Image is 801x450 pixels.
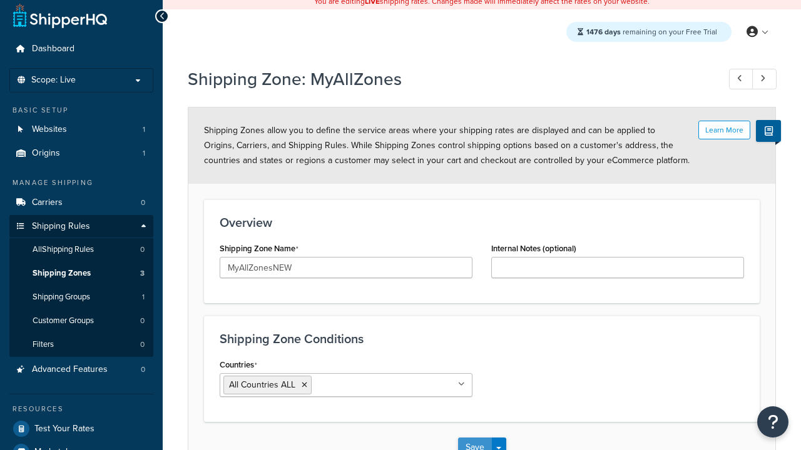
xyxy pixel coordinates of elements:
[143,124,145,135] span: 1
[586,26,717,37] span: remaining on your Free Trial
[9,177,153,188] div: Manage Shipping
[756,120,781,142] button: Show Help Docs
[9,238,153,261] a: AllShipping Rules0
[9,309,153,332] a: Customer Groups0
[32,44,74,54] span: Dashboard
[220,244,298,254] label: Shipping Zone Name
[220,360,257,370] label: Countries
[491,244,576,253] label: Internal Notes (optional)
[9,309,153,332] li: Customer Groups
[33,339,54,350] span: Filters
[33,268,91,279] span: Shipping Zones
[204,124,690,167] span: Shipping Zones allow you to define the service areas where your shipping rates are displayed and ...
[9,358,153,381] a: Advanced Features0
[9,191,153,214] a: Carriers0
[33,316,94,326] span: Customer Groups
[9,417,153,440] a: Test Your Rates
[586,26,621,37] strong: 1476 days
[220,332,744,346] h3: Shipping Zone Conditions
[31,75,76,86] span: Scope: Live
[9,215,153,357] li: Shipping Rules
[752,69,777,89] a: Next Record
[729,69,753,89] a: Previous Record
[188,67,706,91] h1: Shipping Zone: MyAllZones
[33,244,94,255] span: All Shipping Rules
[757,406,788,437] button: Open Resource Center
[140,244,145,255] span: 0
[140,268,145,279] span: 3
[142,292,145,302] span: 1
[140,316,145,326] span: 0
[9,118,153,141] a: Websites1
[9,105,153,116] div: Basic Setup
[141,364,145,375] span: 0
[32,364,108,375] span: Advanced Features
[143,148,145,159] span: 1
[9,191,153,214] li: Carriers
[33,292,90,302] span: Shipping Groups
[9,333,153,356] a: Filters0
[9,262,153,285] a: Shipping Zones3
[9,333,153,356] li: Filters
[32,197,63,208] span: Carriers
[229,378,295,391] span: All Countries ALL
[9,215,153,238] a: Shipping Rules
[141,197,145,208] span: 0
[32,148,60,159] span: Origins
[9,358,153,381] li: Advanced Features
[698,121,750,139] button: Learn More
[9,262,153,285] li: Shipping Zones
[140,339,145,350] span: 0
[9,286,153,309] li: Shipping Groups
[9,142,153,165] a: Origins1
[9,286,153,309] a: Shipping Groups1
[9,37,153,61] a: Dashboard
[9,142,153,165] li: Origins
[220,216,744,229] h3: Overview
[9,118,153,141] li: Websites
[32,124,67,135] span: Websites
[9,404,153,414] div: Resources
[32,221,90,232] span: Shipping Rules
[34,424,94,434] span: Test Your Rates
